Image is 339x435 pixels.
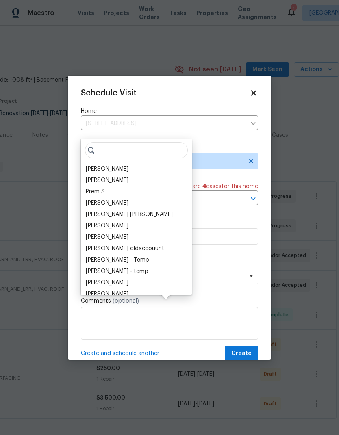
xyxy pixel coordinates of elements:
div: [PERSON_NAME] [86,233,128,241]
div: [PERSON_NAME] [86,290,128,298]
div: Prem S [86,188,105,196]
span: Create [231,348,252,359]
div: [PERSON_NAME] [86,165,128,173]
div: [PERSON_NAME] [86,199,128,207]
button: Create [225,346,258,361]
span: 4 [202,184,206,189]
label: Comments [81,297,258,305]
label: Home [81,107,258,115]
button: Open [248,193,259,204]
span: Close [249,89,258,97]
div: [PERSON_NAME] - temp [86,267,148,275]
div: [PERSON_NAME] [86,176,128,184]
div: [PERSON_NAME] - Temp [86,256,149,264]
div: [PERSON_NAME] [PERSON_NAME] [86,210,173,219]
span: Create and schedule another [81,349,159,357]
div: [PERSON_NAME] [86,222,128,230]
div: [PERSON_NAME] oldaccouunt [86,245,164,253]
div: [PERSON_NAME] [86,279,128,287]
span: Schedule Visit [81,89,137,97]
span: There are case s for this home [177,182,258,190]
span: (optional) [113,298,139,304]
input: Enter in an address [81,117,246,130]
